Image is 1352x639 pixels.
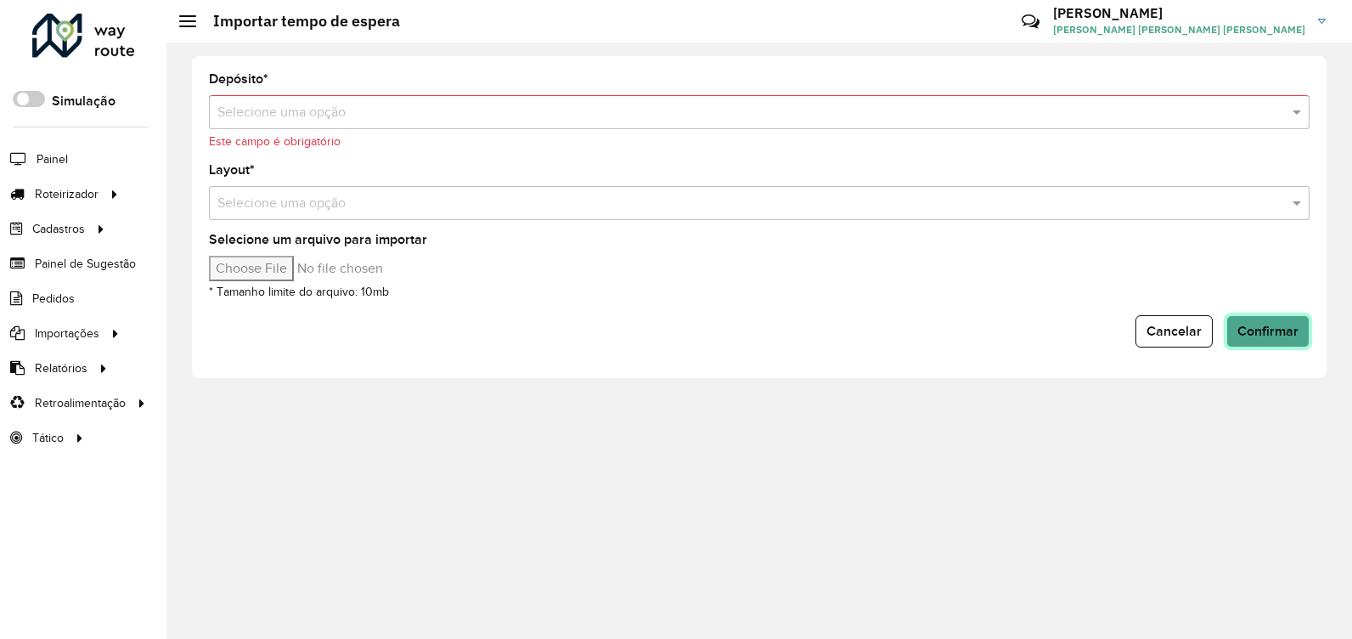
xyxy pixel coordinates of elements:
label: Selecione um arquivo para importar [209,229,427,250]
span: Confirmar [1237,324,1298,338]
formly-validation-message: Este campo é obrigatório [209,135,341,148]
span: Tático [32,429,64,447]
small: * Tamanho limite do arquivo: 10mb [209,286,389,298]
span: Importações [35,325,99,342]
span: Pedidos [32,290,75,308]
span: Roteirizador [35,185,99,203]
button: Confirmar [1226,315,1310,348]
a: Contato Rápido [1012,3,1049,40]
h2: Importar tempo de espera [196,12,400,31]
button: Cancelar [1135,315,1213,348]
span: Cancelar [1146,324,1202,338]
span: Cadastros [32,220,85,238]
label: Layout [209,160,255,180]
span: Painel de Sugestão [35,255,136,273]
span: [PERSON_NAME] [PERSON_NAME] [PERSON_NAME] [1053,22,1305,37]
label: Depósito [209,69,268,89]
span: Relatórios [35,359,87,377]
label: Simulação [52,91,115,111]
span: Retroalimentação [35,394,126,412]
h3: [PERSON_NAME] [1053,5,1305,21]
span: Painel [37,150,68,168]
